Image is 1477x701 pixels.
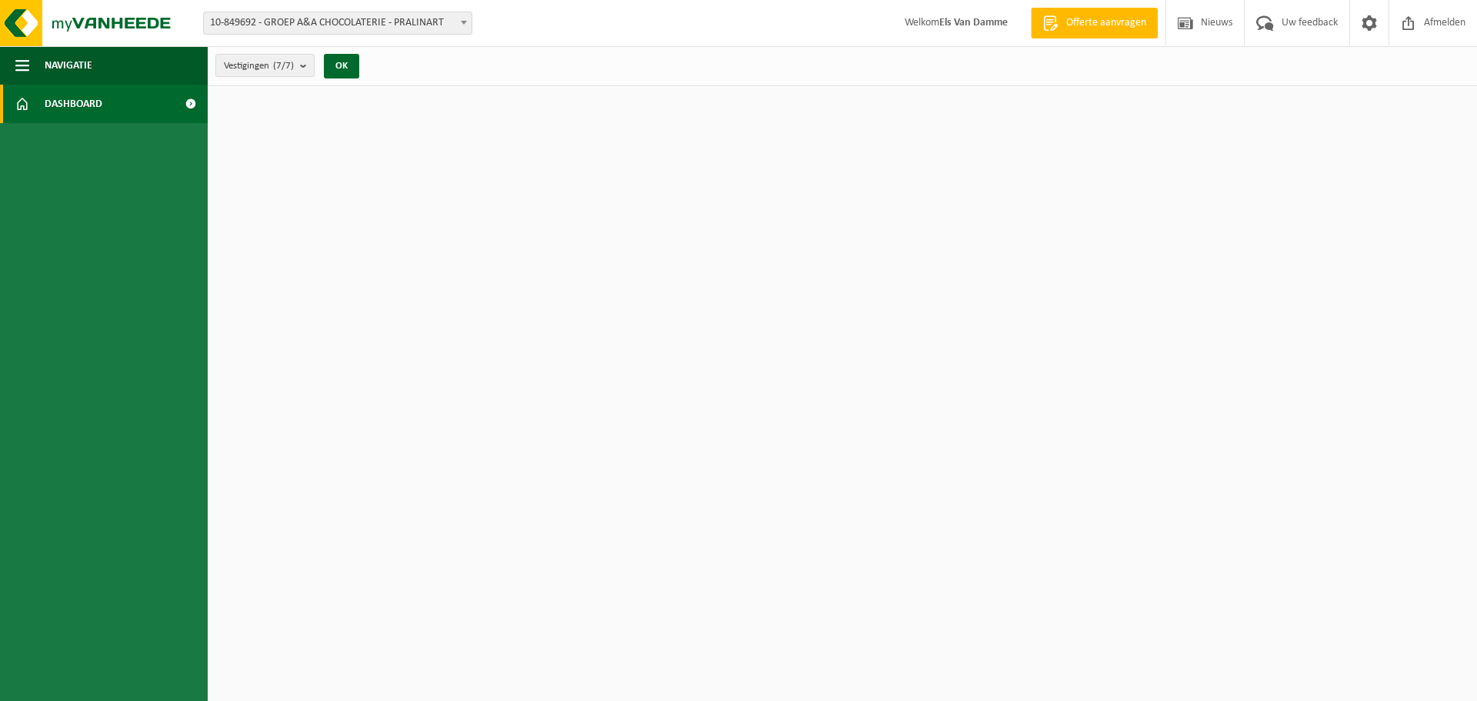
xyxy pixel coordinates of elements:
[324,54,359,78] button: OK
[939,17,1008,28] strong: Els Van Damme
[224,55,294,78] span: Vestigingen
[204,12,472,34] span: 10-849692 - GROEP A&A CHOCOLATERIE - PRALINART
[215,54,315,77] button: Vestigingen(7/7)
[203,12,472,35] span: 10-849692 - GROEP A&A CHOCOLATERIE - PRALINART
[45,85,102,123] span: Dashboard
[45,46,92,85] span: Navigatie
[1031,8,1158,38] a: Offerte aanvragen
[1062,15,1150,31] span: Offerte aanvragen
[273,61,294,71] count: (7/7)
